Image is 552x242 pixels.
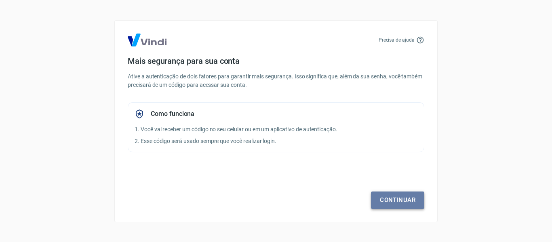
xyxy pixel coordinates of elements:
p: 2. Esse código será usado sempre que você realizar login. [135,137,417,145]
p: 1. Você vai receber um código no seu celular ou em um aplicativo de autenticação. [135,125,417,134]
p: Ative a autenticação de dois fatores para garantir mais segurança. Isso significa que, além da su... [128,72,424,89]
a: Continuar [371,191,424,208]
img: Logo Vind [128,34,166,46]
h4: Mais segurança para sua conta [128,56,424,66]
p: Precisa de ajuda [379,36,415,44]
h5: Como funciona [151,110,194,118]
